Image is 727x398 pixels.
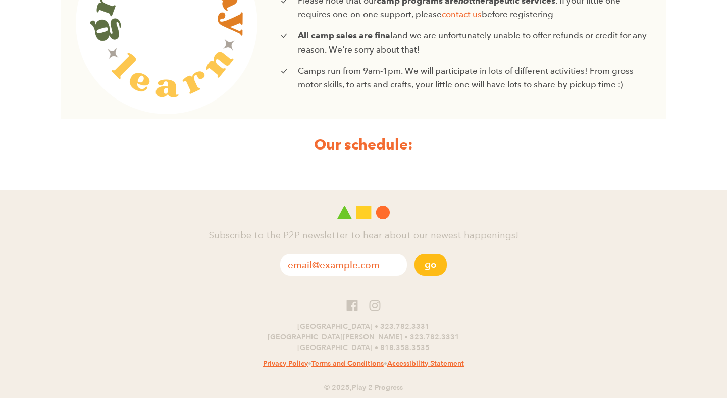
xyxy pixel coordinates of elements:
[298,64,651,91] p: Camps run from 9am-1pm. We will participate in lots of different activities! From gross motor ski...
[337,206,390,219] img: Play 2 Progress logo
[311,359,384,368] a: Terms and Conditions
[298,30,393,41] strong: All camp sales are final
[314,135,413,154] strong: Our schedule:
[442,9,482,20] a: contact us
[280,254,407,276] input: email@example.com
[387,359,464,368] a: Accessibility Statement
[414,254,447,276] button: Go
[352,383,403,392] a: Play 2 Progress
[298,29,651,56] p: and we are unfortunately unable to offer refunds or credit for any reason. We're sorry about that!
[66,229,661,244] h4: Subscribe to the P2P newsletter to hear about our newest happenings!
[263,359,308,368] a: Privacy Policy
